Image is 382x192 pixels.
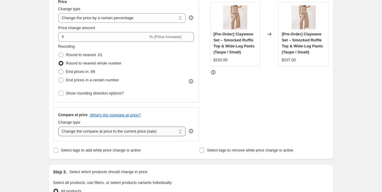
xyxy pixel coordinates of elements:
img: DETP40227_8_3_80x.jpg [223,5,247,29]
span: Show rounding direction options? [66,91,124,95]
h2: Step 3. [53,169,67,175]
p: Select which products should change in price [69,169,147,175]
span: % (Price increase) [150,34,181,39]
span: Select all products, use filters, or select products variants individually [53,180,172,185]
div: help [188,15,194,21]
img: DETP40227_8_3_80x.jpg [292,5,316,29]
div: $102.00 [214,57,228,63]
span: End prices in .99 [66,69,95,74]
button: What's the compare at price? [90,113,141,117]
div: help [188,128,194,134]
span: Round to nearest whole number [66,61,122,65]
span: [Pre-Order] Claywave Set – Smocked Ruffle Top & Wide-Leg Pants (Taupe / Small) [282,32,323,54]
span: End prices in a certain number [66,78,119,82]
span: Rounding [58,44,75,49]
span: Change type [58,120,80,124]
span: Price change amount [58,25,95,30]
span: [Pre-Order] Claywave Set – Smocked Ruffle Top & Wide-Leg Pants (Taupe / Small) [214,32,255,54]
span: Select tags to remove while price change is active [207,148,293,152]
div: $107.00 [282,57,296,63]
span: Round to nearest .01 [66,52,102,57]
h3: Compare at price [58,112,88,117]
input: -15 [58,32,148,42]
span: Change type [58,7,80,11]
span: Select tags to add while price change is active [61,148,141,152]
